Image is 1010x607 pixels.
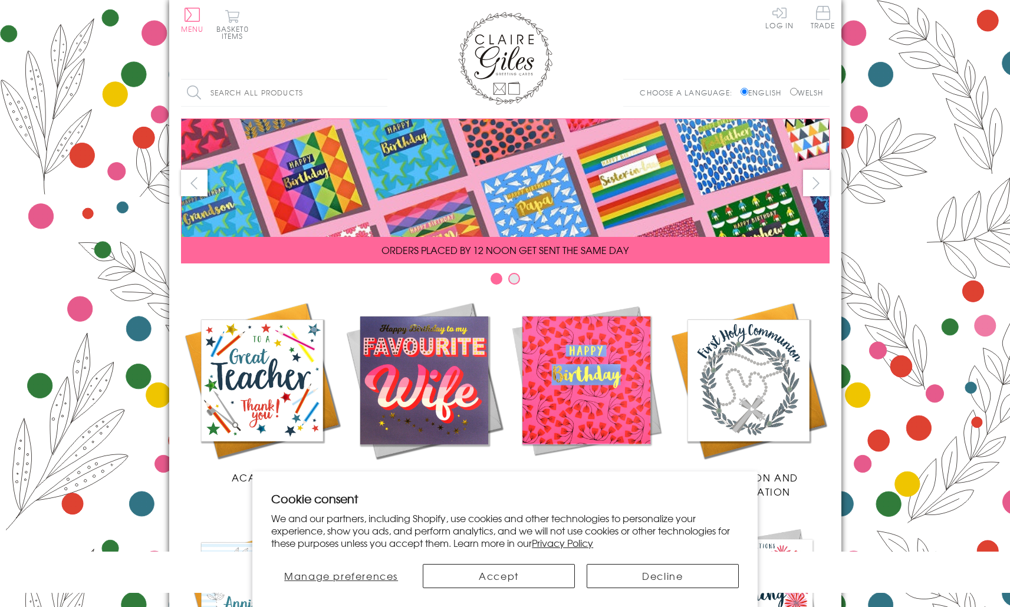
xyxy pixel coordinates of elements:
[423,564,575,588] button: Accept
[181,80,387,106] input: Search all products
[181,272,830,291] div: Carousel Pagination
[667,299,830,499] a: Communion and Confirmation
[790,88,798,95] input: Welsh
[284,569,398,583] span: Manage preferences
[222,24,249,41] span: 0 items
[587,564,739,588] button: Decline
[811,6,835,31] a: Trade
[181,299,343,484] a: Academic
[508,273,520,285] button: Carousel Page 2
[765,6,794,29] a: Log In
[381,243,629,257] span: ORDERS PLACED BY 12 NOON GET SENT THE SAME DAY
[271,490,739,507] h2: Cookie consent
[181,170,208,196] button: prev
[698,470,798,499] span: Communion and Confirmation
[376,80,387,106] input: Search
[385,470,462,484] span: New Releases
[181,8,204,32] button: Menu
[491,273,502,285] button: Carousel Page 1 (Current Slide)
[343,299,505,484] a: New Releases
[741,87,787,98] label: English
[271,512,739,549] p: We and our partners, including Shopify, use cookies and other technologies to personalize your ex...
[505,299,667,484] a: Birthdays
[181,24,204,34] span: Menu
[216,9,249,39] button: Basket0 items
[532,536,593,550] a: Privacy Policy
[803,170,830,196] button: next
[741,88,748,95] input: English
[232,470,292,484] span: Academic
[558,470,614,484] span: Birthdays
[458,12,552,105] img: Claire Giles Greetings Cards
[790,87,824,98] label: Welsh
[271,564,411,588] button: Manage preferences
[640,87,738,98] p: Choose a language:
[811,6,835,29] span: Trade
